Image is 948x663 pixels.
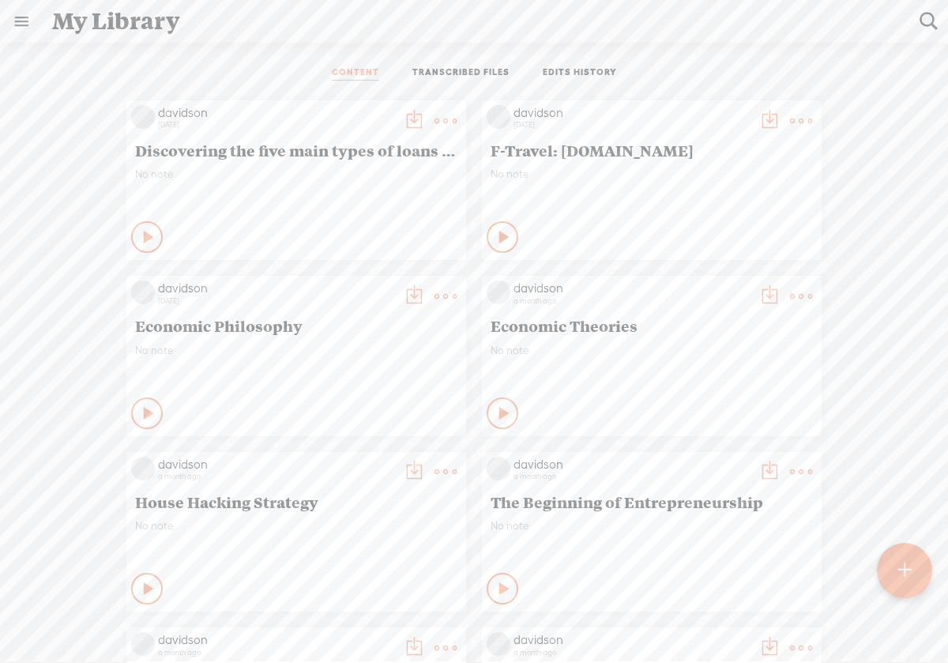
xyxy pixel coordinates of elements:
[158,296,395,306] div: [DATE]
[513,457,750,473] div: davidson
[513,105,750,121] div: davidson
[491,519,813,533] span: No note
[487,632,510,656] img: videoLoading.png
[131,457,155,480] img: videoLoading.png
[158,472,395,481] div: a month ago
[513,120,750,130] div: [DATE]
[135,492,457,511] span: House Hacking Strategy
[491,316,813,335] span: Economic Theories
[513,648,750,657] div: a month ago
[487,281,510,304] img: videoLoading.png
[491,344,813,357] span: No note
[158,281,395,296] div: davidson
[412,66,510,81] a: TRANSCRIBED FILES
[135,168,457,181] span: No note
[158,648,395,657] div: a month ago
[513,296,750,306] div: a month ago
[513,632,750,648] div: davidson
[41,1,908,42] div: My Library
[135,344,457,357] span: No note
[487,105,510,129] img: videoLoading.png
[491,492,813,511] span: The Beginning of Entrepreneurship
[131,281,155,304] img: videoLoading.png
[135,141,457,160] span: Discovering the five main types of loans for real estate investing in the [GEOGRAPHIC_DATA].
[135,519,457,533] span: No note
[513,281,750,296] div: davidson
[158,632,395,648] div: davidson
[487,457,510,480] img: videoLoading.png
[491,168,813,181] span: No note
[131,632,155,656] img: videoLoading.png
[491,141,813,160] span: F-Travel: [DOMAIN_NAME]
[543,66,617,81] a: EDITS HISTORY
[158,120,395,130] div: [DATE]
[135,316,457,335] span: Economic Philosophy
[158,105,395,121] div: davidson
[332,66,379,81] a: CONTENT
[131,105,155,129] img: videoLoading.png
[158,457,395,473] div: davidson
[513,472,750,481] div: a month ago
